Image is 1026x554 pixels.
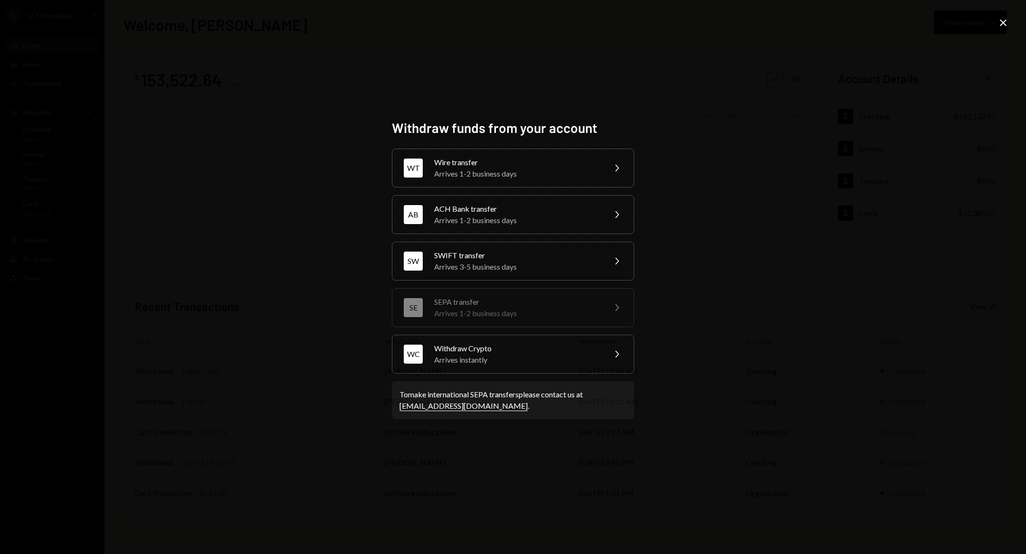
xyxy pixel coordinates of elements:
[399,389,627,412] div: To make international SEPA transfers please contact us at .
[399,401,528,411] a: [EMAIL_ADDRESS][DOMAIN_NAME]
[404,298,423,317] div: SE
[392,242,634,281] button: SWSWIFT transferArrives 3-5 business days
[434,203,599,215] div: ACH Bank transfer
[434,343,599,354] div: Withdraw Crypto
[404,252,423,271] div: SW
[434,157,599,168] div: Wire transfer
[392,288,634,327] button: SESEPA transferArrives 1-2 business days
[404,345,423,364] div: WC
[392,149,634,188] button: WTWire transferArrives 1-2 business days
[392,195,634,234] button: ABACH Bank transferArrives 1-2 business days
[434,215,599,226] div: Arrives 1-2 business days
[434,354,599,366] div: Arrives instantly
[434,308,599,319] div: Arrives 1-2 business days
[392,119,634,137] h2: Withdraw funds from your account
[434,168,599,179] div: Arrives 1-2 business days
[392,335,634,374] button: WCWithdraw CryptoArrives instantly
[434,296,599,308] div: SEPA transfer
[434,261,599,272] div: Arrives 3-5 business days
[404,205,423,224] div: AB
[404,159,423,178] div: WT
[434,250,599,261] div: SWIFT transfer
